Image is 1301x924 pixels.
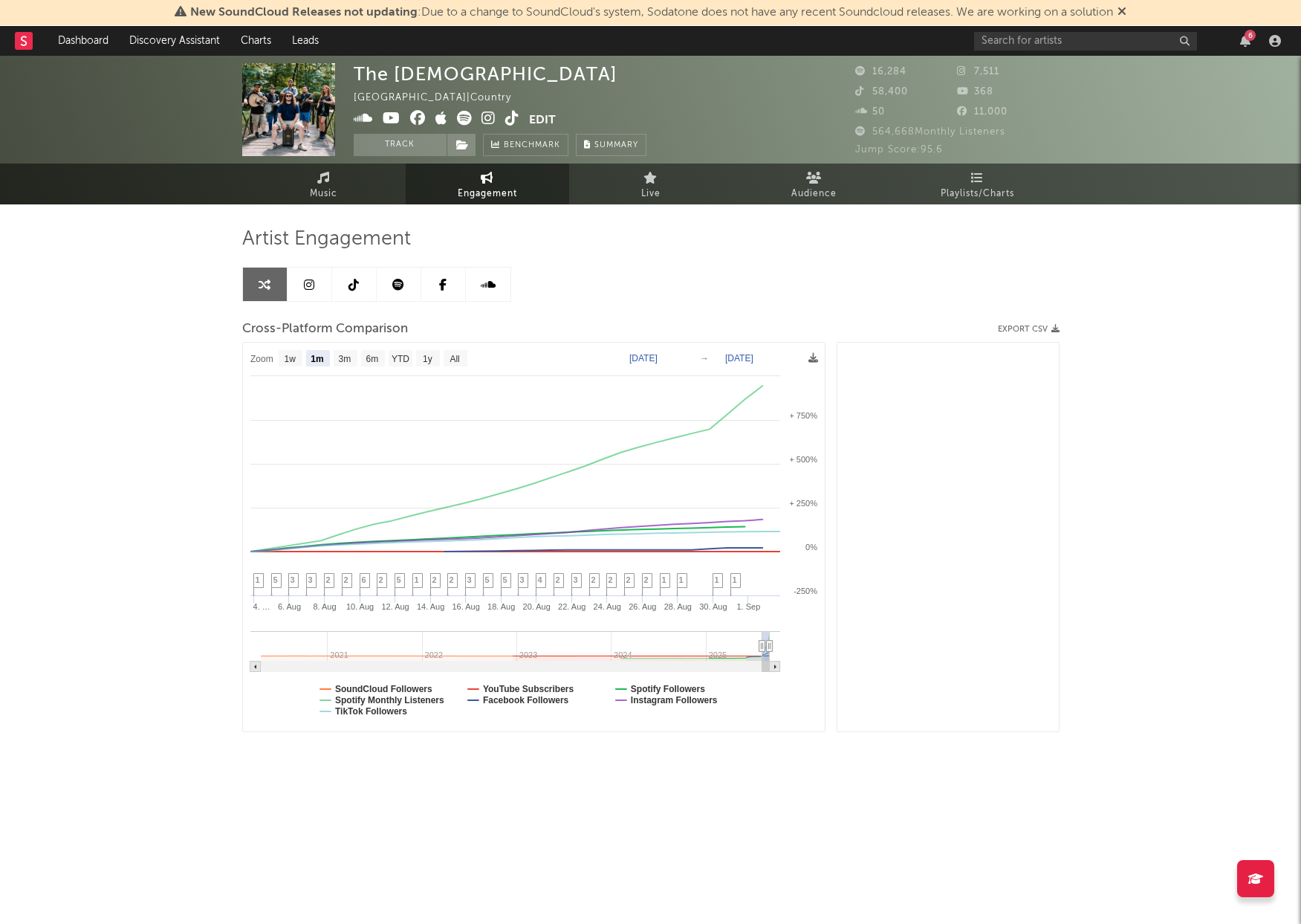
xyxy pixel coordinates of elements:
[379,575,383,584] span: 2
[344,575,348,584] span: 2
[998,325,1060,334] button: Export CSV
[335,706,407,717] text: TikTok Followers
[736,602,760,611] text: 1. Sep
[538,575,542,584] span: 4
[483,134,568,156] a: Benchmark
[556,575,560,584] span: 2
[957,67,999,77] span: 7,511
[326,575,331,584] span: 2
[482,695,568,705] text: Facebook Followers
[308,575,313,584] span: 3
[273,575,278,584] span: 5
[957,87,993,97] span: 368
[250,354,273,364] text: Zoom
[284,354,296,364] text: 1w
[242,164,406,204] a: Music
[415,575,419,584] span: 1
[855,67,906,77] span: 16,284
[626,575,631,584] span: 2
[1240,35,1250,47] button: 6
[855,127,1005,137] span: 564,668 Monthly Listeners
[699,602,727,611] text: 30. Aug
[700,353,709,364] text: →
[335,695,444,705] text: Spotify Monthly Listeners
[522,602,550,611] text: 20. Aug
[630,684,704,694] text: Spotify Followers
[467,575,472,584] span: 3
[354,134,447,156] button: Track
[48,26,119,56] a: Dashboard
[662,575,666,584] span: 1
[242,230,411,248] span: Artist Engagement
[520,575,525,584] span: 3
[311,354,323,364] text: 1m
[609,575,613,584] span: 2
[644,575,649,584] span: 2
[805,543,817,552] text: 0%
[574,575,578,584] span: 3
[733,164,896,204] a: Audience
[558,602,585,611] text: 22. Aug
[789,499,817,508] text: + 250%
[485,575,490,584] span: 5
[794,587,817,595] text: -250%
[629,602,656,611] text: 26. Aug
[941,185,1014,203] span: Playlists/Charts
[423,354,432,364] text: 1y
[629,353,658,364] text: [DATE]
[450,354,459,364] text: All
[1117,7,1126,19] span: Dismiss
[242,320,408,338] span: Cross-Platform Comparison
[482,684,574,694] text: YouTube Subscribers
[855,87,908,97] span: 58,400
[190,7,418,19] span: New SoundCloud Releases not updating
[291,575,295,584] span: 3
[715,575,719,584] span: 1
[277,602,300,611] text: 6. Aug
[256,575,260,584] span: 1
[452,602,479,611] text: 16. Aug
[354,63,617,85] div: The [DEMOGRAPHIC_DATA]
[416,602,444,611] text: 14. Aug
[630,695,717,705] text: Instagram Followers
[1245,30,1256,41] div: 6
[789,455,817,464] text: + 500%
[366,354,378,364] text: 6m
[855,107,885,117] span: 50
[313,602,336,611] text: 8. Aug
[335,684,432,694] text: SoundCloud Followers
[391,354,409,364] text: YTD
[591,575,596,584] span: 2
[381,602,409,611] text: 12. Aug
[230,26,282,56] a: Charts
[896,164,1060,204] a: Playlists/Charts
[487,602,515,611] text: 18. Aug
[310,185,337,203] span: Music
[119,26,230,56] a: Discovery Assistant
[733,575,737,584] span: 1
[354,89,528,107] div: [GEOGRAPHIC_DATA] | Country
[503,575,507,584] span: 5
[569,164,733,204] a: Live
[190,7,1113,19] span: : Due to a change to SoundCloud's system, Sodatone does not have any recent Soundcloud releases. ...
[725,353,753,364] text: [DATE]
[282,26,329,56] a: Leads
[594,141,638,149] span: Summary
[397,575,401,584] span: 5
[576,134,646,156] button: Summary
[791,185,837,203] span: Audience
[406,164,569,204] a: Engagement
[362,575,366,584] span: 6
[338,354,351,364] text: 3m
[855,145,943,155] span: Jump Score: 95.6
[957,107,1008,117] span: 11,000
[450,575,454,584] span: 2
[664,602,691,611] text: 28. Aug
[974,32,1197,51] input: Search for artists
[432,575,437,584] span: 2
[345,602,373,611] text: 10. Aug
[458,185,517,203] span: Engagement
[593,602,620,611] text: 24. Aug
[789,411,817,420] text: + 750%
[679,575,684,584] span: 1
